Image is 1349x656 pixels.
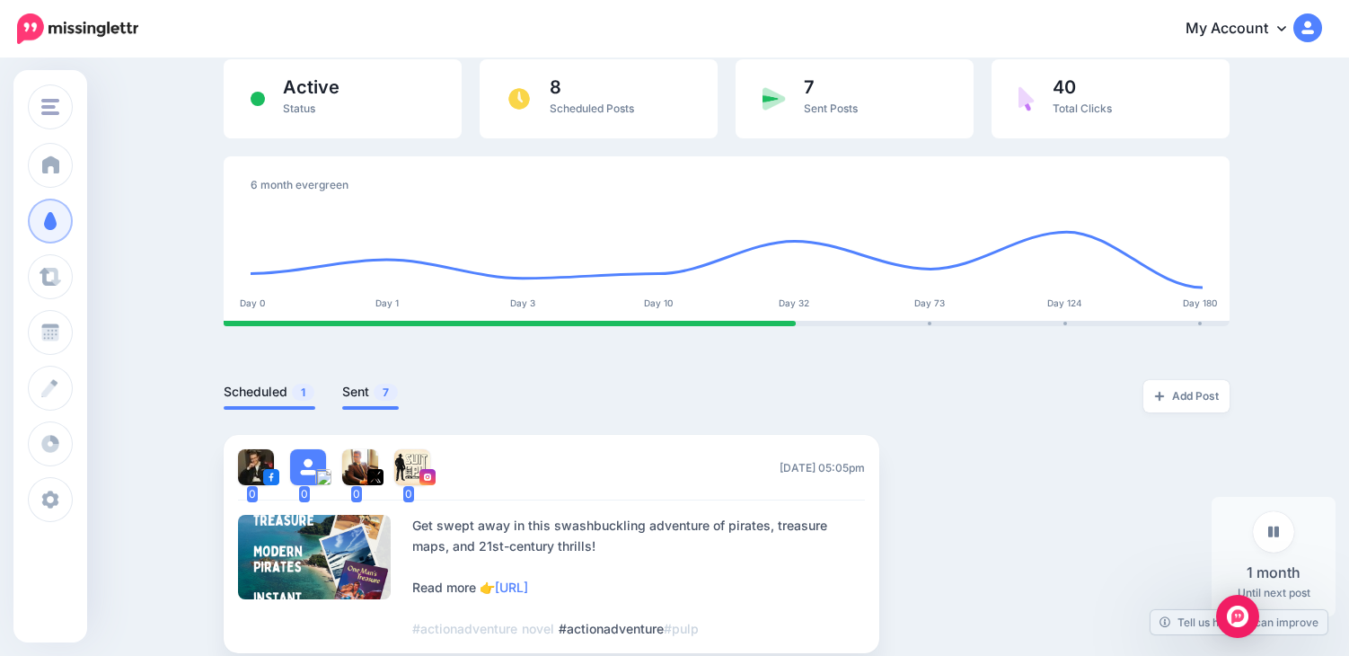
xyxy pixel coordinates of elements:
span: Sent Posts [804,102,858,115]
span: novel [412,621,554,636]
img: menu.png [41,99,59,115]
div: Day 32 [767,297,821,308]
img: instagram-square.png [419,469,436,485]
img: facebook-square.png [263,469,279,485]
img: bluesky-square.png [315,469,331,485]
img: plus-grey-dark.png [1154,391,1165,402]
a: Tell us how we can improve [1151,610,1327,634]
span: 7 [804,78,858,96]
span: Status [283,102,315,115]
div: Day 73 [903,297,957,308]
span: 0 [403,486,414,502]
div: Day 3 [496,297,550,308]
span: 8 [550,78,634,96]
div: Day 0 [225,297,279,308]
a: Sent7 [342,381,399,403]
img: clock.png [507,86,532,111]
span: 40 [1053,78,1112,96]
span: Scheduled Posts [550,102,634,115]
span: 0 [351,486,362,502]
div: Until next post [1212,497,1336,616]
a: Scheduled1 [224,381,315,403]
img: paper-plane-green.png [763,87,786,111]
span: Active [283,78,339,96]
span: 7 [374,384,398,401]
span: #pulp [664,621,699,636]
span: 0 [247,486,258,502]
a: [URL] [495,580,528,595]
a: Add Post [1143,380,1230,412]
span: Total Clicks [1053,102,1112,115]
img: bTIBdYwx-24090.jpg [342,449,378,485]
img: twitter-square.png [367,469,384,485]
div: Open Intercom Messenger [1216,595,1259,638]
span: 0 [299,486,310,502]
span: #actionadventure [412,621,517,636]
div: Day 10 [631,297,685,308]
div: Get swept away in this swashbuckling adventure of pirates, treasure maps, and 21st-century thrill... [412,515,865,639]
div: 6 month evergreen [251,174,1203,196]
a: My Account [1168,7,1322,51]
div: Day 124 [1038,297,1092,308]
img: pointer-purple.png [1018,86,1035,111]
img: 283950721_560105105526785_5113875152538344213_n-bsa136745.jpg [238,449,274,485]
img: Missinglettr [17,13,138,44]
span: [DATE] 05:05pm [780,459,865,476]
span: 1 month [1247,562,1301,584]
div: Day 180 [1173,297,1227,308]
img: 372069598_2285483618318745_5395798502325798410_n-bsa136748.jpg [394,449,430,485]
img: user_default_image.png [290,449,326,485]
div: Day 1 [360,297,414,308]
span: 1 [292,384,314,401]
